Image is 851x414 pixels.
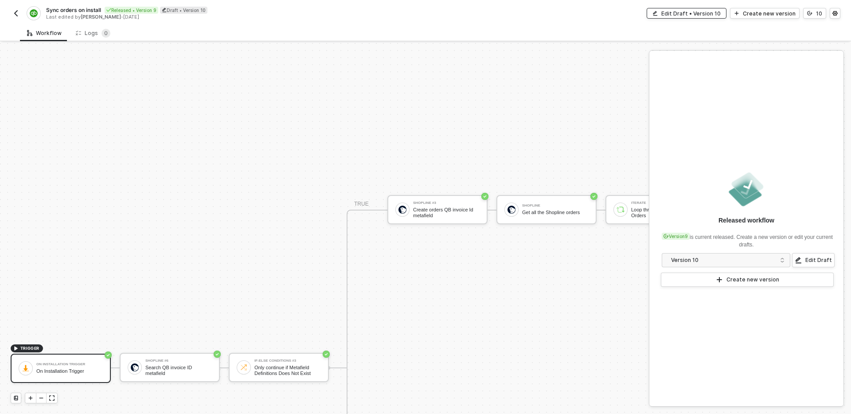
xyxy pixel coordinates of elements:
[805,257,832,264] div: Edit Draft
[660,228,833,249] div: is current released. Create a new version or edit your current drafts.
[13,346,19,351] span: icon-play
[734,11,739,16] span: icon-play
[76,29,110,38] div: Logs
[631,201,698,205] div: Iterate
[661,273,834,287] button: Create new version
[662,233,690,240] div: Version 9
[101,29,110,38] sup: 0
[522,210,589,215] div: Get all the Shopline orders
[522,204,589,207] div: Shopline
[22,364,30,372] img: icon
[792,253,835,267] button: Edit Draft
[803,8,826,19] button: 10
[816,10,822,17] div: 10
[36,368,103,374] div: On Installation Trigger
[214,351,221,358] span: icon-success-page
[671,255,775,265] div: Version 10
[354,200,369,208] div: TRUE
[398,206,406,214] img: icon
[652,11,658,16] span: icon-edit
[727,170,766,209] img: released.png
[413,201,480,205] div: Shopline #3
[254,359,321,363] div: If-Else Conditions #3
[20,345,39,352] span: TRIGGER
[145,365,212,376] div: Search QB invoice ID metafield
[718,216,774,225] div: Released workflow
[49,395,55,401] span: icon-expand
[105,352,112,359] span: icon-success-page
[743,10,796,17] div: Create new version
[507,206,515,214] img: icon
[240,363,248,371] img: icon
[661,10,721,17] div: Edit Draft • Version 10
[647,8,726,19] button: Edit Draft • Version 10
[145,359,212,363] div: Shopline #6
[11,8,21,19] button: back
[730,8,800,19] button: Create new version
[30,9,37,17] img: integration-icon
[162,8,167,12] span: icon-edit
[46,6,101,14] span: Sync orders on install
[27,30,62,37] div: Workflow
[631,207,698,218] div: Loop through Shopline: data - Orders
[105,7,158,14] div: Released • Version 9
[617,206,625,214] img: icon
[39,395,44,401] span: icon-minus
[81,14,121,20] span: [PERSON_NAME]
[36,363,103,366] div: On Installation Trigger
[12,10,20,17] img: back
[323,351,330,358] span: icon-success-page
[160,7,207,14] div: Draft • Version 10
[795,257,802,264] span: icon-edit
[726,276,779,283] div: Create new version
[46,14,425,20] div: Last edited by - [DATE]
[254,365,321,376] div: Only continue if Metafield Definitions Does Not Exist
[590,193,597,200] span: icon-success-page
[832,11,838,16] span: icon-settings
[413,207,480,218] div: Create orders QB invoice Id metafield
[28,395,33,401] span: icon-play
[131,363,139,371] img: icon
[807,11,812,16] span: icon-versioning
[481,193,488,200] span: icon-success-page
[664,234,669,239] span: icon-versioning
[716,276,723,283] span: icon-play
